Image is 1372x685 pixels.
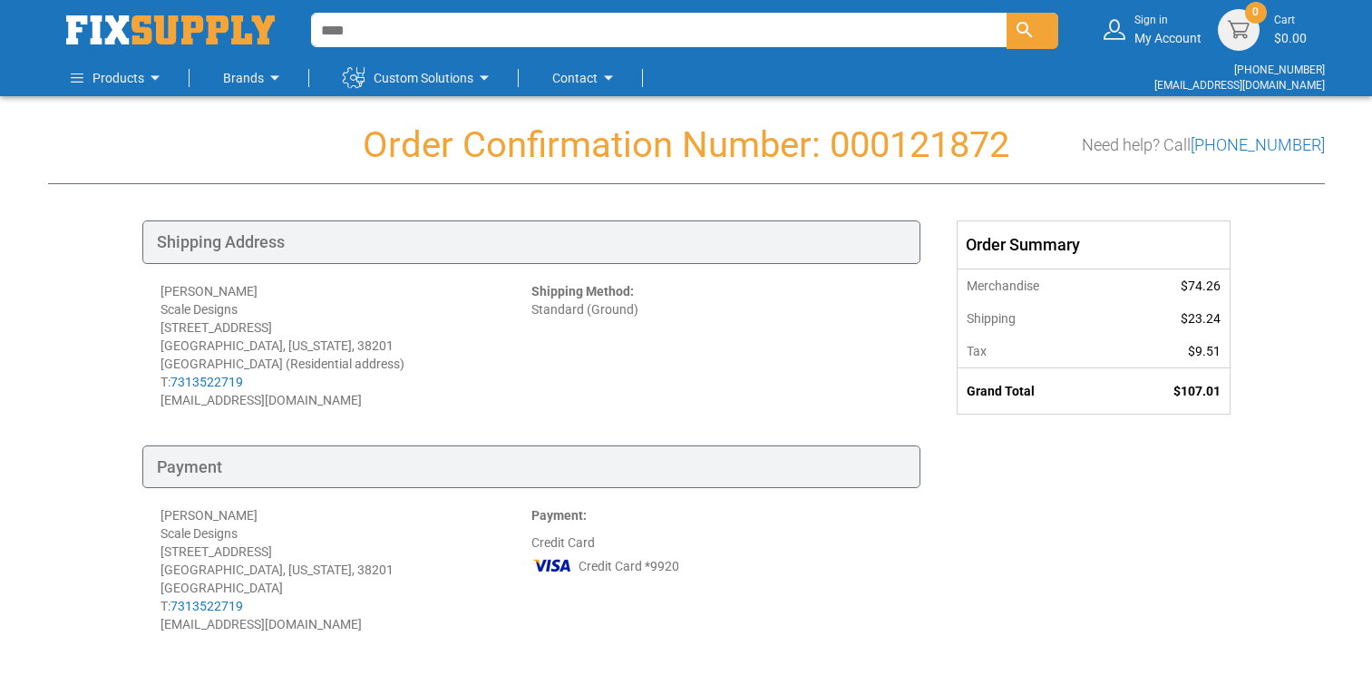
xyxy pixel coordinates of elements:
small: Sign in [1134,13,1202,28]
span: $0.00 [1274,31,1307,45]
span: Credit Card *9920 [579,557,679,575]
div: [PERSON_NAME] Scale Designs [STREET_ADDRESS] [GEOGRAPHIC_DATA], [US_STATE], 38201 [GEOGRAPHIC_DAT... [161,506,531,633]
th: Shipping [958,302,1115,335]
h1: Order Confirmation Number: 000121872 [48,125,1325,165]
strong: Payment: [531,508,587,523]
a: 7313522719 [170,375,243,389]
div: [PERSON_NAME] Scale Designs [STREET_ADDRESS] [GEOGRAPHIC_DATA], [US_STATE], 38201 [GEOGRAPHIC_DAT... [161,282,531,409]
th: Merchandise [958,269,1115,302]
th: Tax [958,335,1115,368]
div: Standard (Ground) [531,282,902,409]
h3: Need help? Call [1082,136,1325,154]
span: $9.51 [1188,344,1221,358]
div: Shipping Address [142,220,920,264]
span: $74.26 [1181,279,1221,293]
strong: Grand Total [967,384,1035,398]
div: Payment [142,445,920,489]
span: $23.24 [1181,311,1221,326]
small: Cart [1274,13,1307,28]
a: store logo [66,15,275,44]
span: 0 [1252,5,1259,20]
img: VI [531,552,573,579]
div: Credit Card [531,506,902,633]
div: Order Summary [958,221,1230,269]
a: Custom Solutions [343,60,495,96]
a: [EMAIL_ADDRESS][DOMAIN_NAME] [1154,79,1325,92]
a: Brands [223,60,286,96]
strong: Shipping Method: [531,284,634,298]
a: [PHONE_NUMBER] [1234,64,1325,76]
img: Fix Industrial Supply [66,15,275,44]
div: My Account [1134,13,1202,46]
a: Contact [552,60,619,96]
span: $107.01 [1173,384,1221,398]
a: 7313522719 [170,599,243,613]
a: Products [71,60,166,96]
a: [PHONE_NUMBER] [1191,135,1325,154]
